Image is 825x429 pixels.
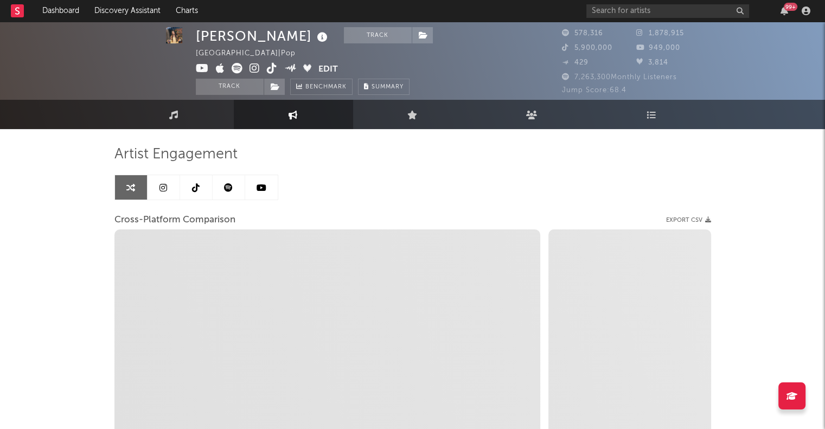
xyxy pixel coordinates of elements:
[290,79,353,95] a: Benchmark
[586,4,749,18] input: Search for artists
[636,30,684,37] span: 1,878,915
[196,79,264,95] button: Track
[562,87,626,94] span: Jump Score: 68.4
[562,30,603,37] span: 578,316
[372,84,404,90] span: Summary
[358,79,410,95] button: Summary
[562,74,677,81] span: 7,263,300 Monthly Listeners
[562,59,589,66] span: 429
[196,47,308,60] div: [GEOGRAPHIC_DATA] | Pop
[636,59,668,66] span: 3,814
[114,148,238,161] span: Artist Engagement
[562,44,612,52] span: 5,900,000
[344,27,412,43] button: Track
[305,81,347,94] span: Benchmark
[636,44,680,52] span: 949,000
[781,7,788,15] button: 99+
[114,214,235,227] span: Cross-Platform Comparison
[196,27,330,45] div: [PERSON_NAME]
[784,3,797,11] div: 99 +
[318,63,338,76] button: Edit
[666,217,711,223] button: Export CSV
